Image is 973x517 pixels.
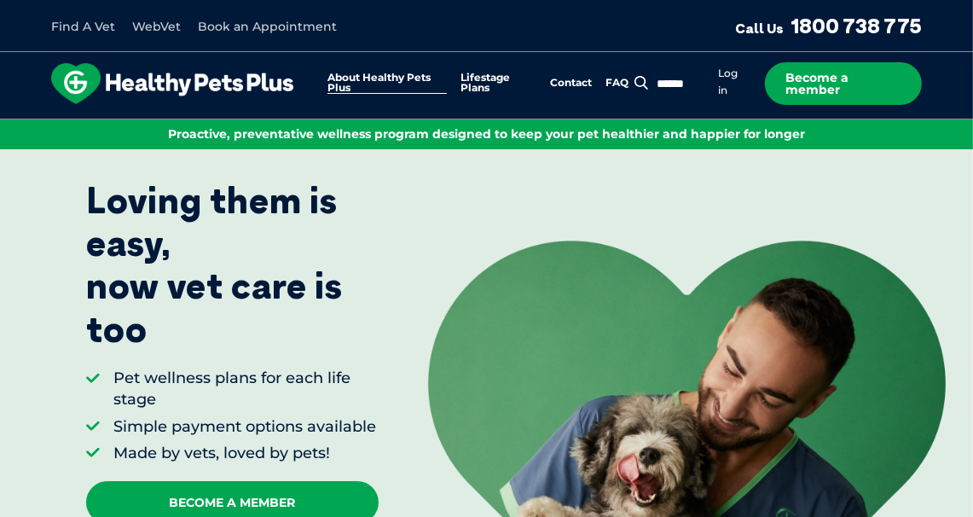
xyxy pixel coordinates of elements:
[327,73,447,94] a: About Healthy Pets Plus
[113,416,379,438] li: Simple payment options available
[765,62,922,105] a: Become a member
[113,443,379,464] li: Made by vets, loved by pets!
[86,179,379,351] p: Loving them is easy, now vet care is too
[51,63,293,104] img: hpp-logo
[550,78,592,89] a: Contact
[168,126,805,142] span: Proactive, preventative wellness program designed to keep your pet healthier and happier for longer
[460,73,536,94] a: Lifestage Plans
[631,74,652,91] button: Search
[718,67,738,97] a: Log in
[605,78,628,89] a: FAQ
[113,368,379,410] li: Pet wellness plans for each life stage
